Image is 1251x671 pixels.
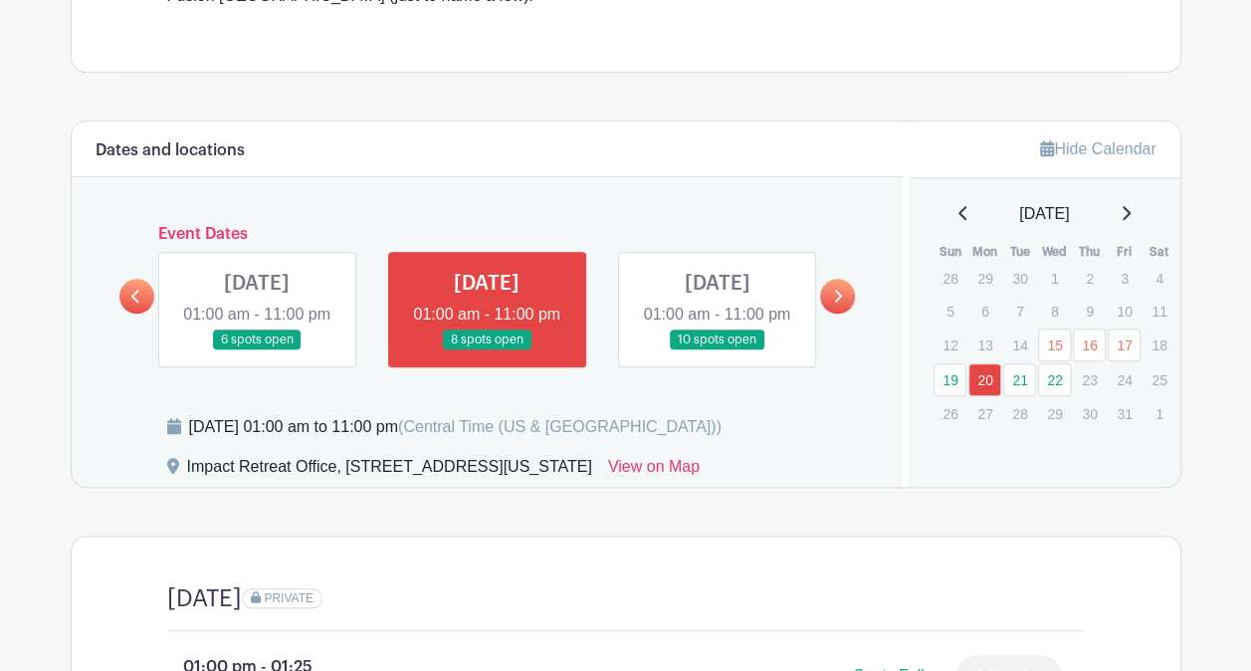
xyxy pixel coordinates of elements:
p: 7 [1003,296,1036,327]
p: 14 [1003,330,1036,360]
p: 12 [934,330,966,360]
p: 25 [1143,364,1175,395]
p: 29 [968,263,1001,294]
p: 1 [1038,263,1071,294]
p: 6 [968,296,1001,327]
p: 27 [968,398,1001,429]
p: 28 [1003,398,1036,429]
p: 29 [1038,398,1071,429]
p: 5 [934,296,966,327]
th: Tue [1002,242,1037,262]
h4: [DATE] [167,584,242,613]
p: 4 [1143,263,1175,294]
p: 10 [1108,296,1141,327]
a: 19 [934,363,966,396]
span: [DATE] [1019,202,1069,226]
p: 13 [968,330,1001,360]
p: 30 [1073,398,1106,429]
p: 23 [1073,364,1106,395]
p: 26 [934,398,966,429]
a: 22 [1038,363,1071,396]
p: 24 [1108,364,1141,395]
p: 28 [934,263,966,294]
h6: Event Dates [154,225,821,244]
th: Wed [1037,242,1072,262]
span: (Central Time (US & [GEOGRAPHIC_DATA])) [398,418,722,435]
p: 31 [1108,398,1141,429]
a: Hide Calendar [1040,140,1155,157]
h6: Dates and locations [96,141,245,160]
a: 21 [1003,363,1036,396]
p: 9 [1073,296,1106,327]
div: [DATE] 01:00 am to 11:00 pm [189,415,722,439]
p: 30 [1003,263,1036,294]
a: 20 [968,363,1001,396]
span: PRIVATE [264,591,313,605]
a: 16 [1073,329,1106,361]
th: Sun [933,242,967,262]
th: Mon [967,242,1002,262]
p: 11 [1143,296,1175,327]
p: 8 [1038,296,1071,327]
p: 18 [1143,330,1175,360]
p: 1 [1143,398,1175,429]
p: 3 [1108,263,1141,294]
p: 2 [1073,263,1106,294]
th: Sat [1142,242,1176,262]
a: 15 [1038,329,1071,361]
a: View on Map [608,455,700,487]
a: 17 [1108,329,1141,361]
th: Thu [1072,242,1107,262]
th: Fri [1107,242,1142,262]
div: Impact Retreat Office, [STREET_ADDRESS][US_STATE] [187,455,592,487]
